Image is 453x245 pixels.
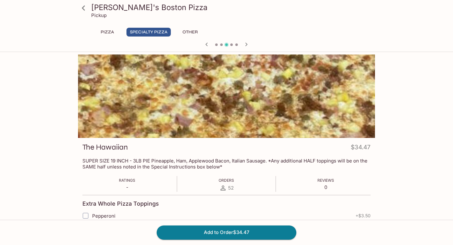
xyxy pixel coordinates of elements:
[126,28,171,37] button: Specialty Pizza
[157,225,296,239] button: Add to Order$34.47
[119,178,135,183] span: Ratings
[355,213,371,218] span: + $3.50
[317,178,334,183] span: Reviews
[228,185,234,191] span: 52
[317,184,334,190] p: 0
[82,158,371,170] p: SUPER SIZE 19 INCH - 3LB PIE Pineapple, Ham, Applewood Bacon, Italian Sausage. *Any additional HA...
[219,178,234,183] span: Orders
[93,28,121,37] button: Pizza
[91,12,107,18] p: Pickup
[176,28,204,37] button: Other
[91,3,372,12] h3: [PERSON_NAME]'s Boston Pizza
[82,142,128,152] h3: The Hawaiian
[119,184,135,190] p: -
[78,54,375,138] div: The Hawaiian
[351,142,371,155] h4: $34.47
[82,200,159,207] h4: Extra Whole Pizza Toppings
[92,213,115,219] span: Pepperoni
